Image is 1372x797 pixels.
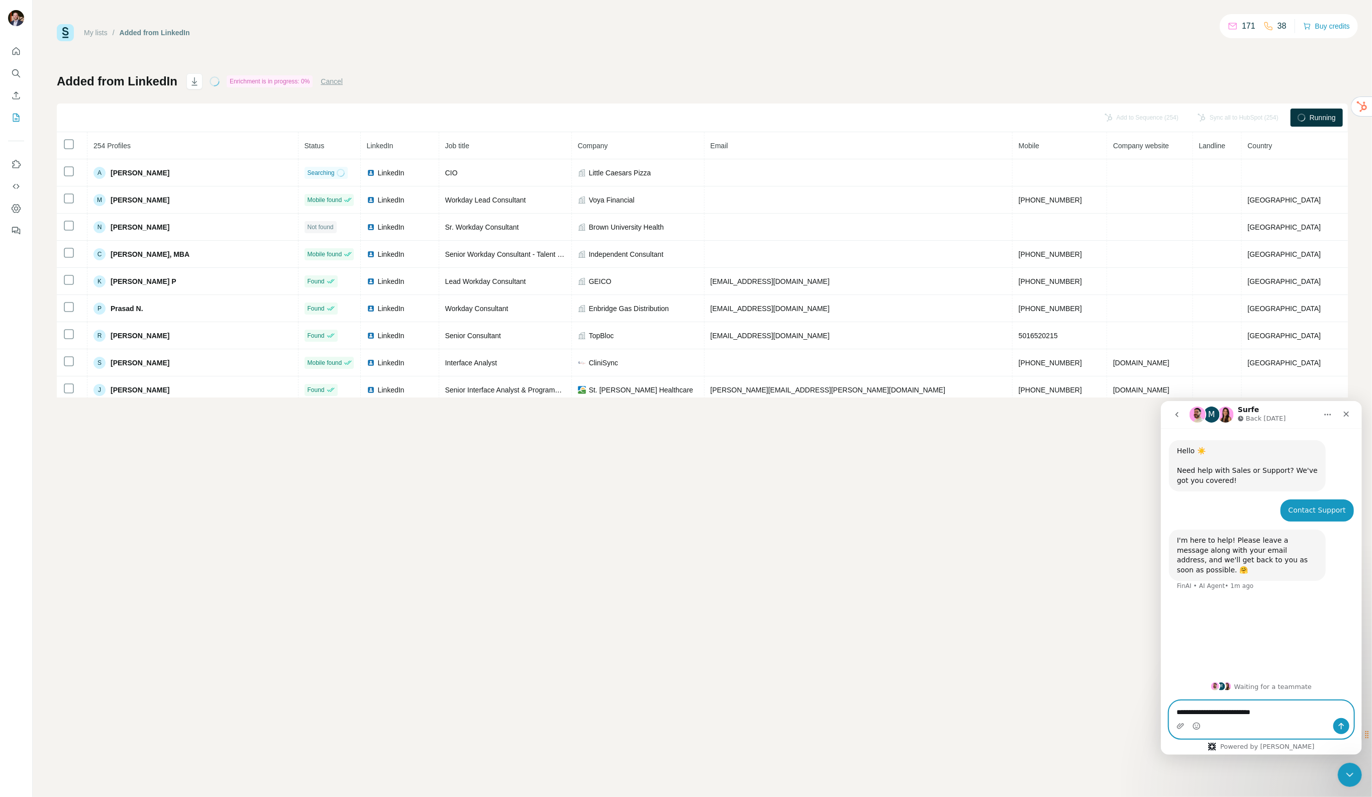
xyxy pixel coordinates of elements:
[93,248,106,260] div: C
[1248,142,1272,150] span: Country
[93,384,106,396] div: J
[1019,142,1039,150] span: Mobile
[589,276,612,286] span: GEICO
[93,167,106,179] div: A
[308,331,325,340] span: Found
[367,332,375,340] img: LinkedIn logo
[111,358,169,368] span: [PERSON_NAME]
[1019,386,1082,394] span: [PHONE_NUMBER]
[1161,401,1362,755] iframe: Intercom live chat
[8,86,24,105] button: Enrich CSV
[378,385,405,395] span: LinkedIn
[589,222,664,232] span: Brown University Health
[93,303,106,315] div: P
[1019,359,1082,367] span: [PHONE_NUMBER]
[111,249,189,259] span: [PERSON_NAME], MBA
[589,385,694,395] span: St. [PERSON_NAME] Healthcare
[711,305,830,313] span: [EMAIL_ADDRESS][DOMAIN_NAME]
[93,221,106,233] div: N
[308,195,342,205] span: Mobile found
[378,249,405,259] span: LinkedIn
[111,195,169,205] span: [PERSON_NAME]
[111,331,169,341] span: [PERSON_NAME]
[84,29,108,37] a: My lists
[8,64,24,82] button: Search
[1019,332,1058,340] span: 5016520215
[8,177,24,195] button: Use Surfe API
[1248,332,1321,340] span: [GEOGRAPHIC_DATA]
[1248,305,1321,313] span: [GEOGRAPHIC_DATA]
[57,24,74,41] img: Surfe Logo
[305,142,325,150] span: Status
[367,250,375,258] img: LinkedIn logo
[367,305,375,313] img: LinkedIn logo
[711,142,728,150] span: Email
[589,358,618,368] span: CliniSync
[111,222,169,232] span: [PERSON_NAME]
[1019,277,1082,285] span: [PHONE_NUMBER]
[378,195,405,205] span: LinkedIn
[120,28,190,38] div: Added from LinkedIn
[578,386,586,394] img: company-logo
[113,28,115,38] li: /
[1248,359,1321,367] span: [GEOGRAPHIC_DATA]
[578,142,608,150] span: Company
[8,42,24,60] button: Quick start
[111,385,169,395] span: [PERSON_NAME]
[308,304,325,313] span: Found
[1113,142,1169,150] span: Company website
[445,196,526,204] span: Workday Lead Consultant
[1019,305,1082,313] span: [PHONE_NUMBER]
[367,359,375,367] img: LinkedIn logo
[1303,19,1350,33] button: Buy credits
[308,385,325,394] span: Found
[8,10,24,26] img: Avatar
[589,195,635,205] span: Voya Financial
[378,276,405,286] span: LinkedIn
[308,358,342,367] span: Mobile found
[367,277,375,285] img: LinkedIn logo
[1242,20,1255,32] p: 171
[378,304,405,314] span: LinkedIn
[8,222,24,240] button: Feedback
[1113,359,1169,367] span: [DOMAIN_NAME]
[589,168,651,178] span: Little Caesars Pizza
[378,222,405,232] span: LinkedIn
[367,196,375,204] img: LinkedIn logo
[308,168,335,177] span: Searching
[378,168,405,178] span: LinkedIn
[8,155,24,173] button: Use Surfe on LinkedIn
[93,357,106,369] div: S
[1310,113,1336,123] span: Running
[589,331,614,341] span: TopBloc
[445,386,567,394] span: Senior Interface Analyst & Programmer
[321,76,343,86] button: Cancel
[1248,250,1321,258] span: [GEOGRAPHIC_DATA]
[1113,386,1169,394] span: [DOMAIN_NAME]
[1278,20,1287,32] p: 38
[711,332,830,340] span: [EMAIL_ADDRESS][DOMAIN_NAME]
[378,331,405,341] span: LinkedIn
[367,169,375,177] img: LinkedIn logo
[445,142,469,150] span: Job title
[1019,250,1082,258] span: [PHONE_NUMBER]
[589,304,669,314] span: Enbridge Gas Distribution
[227,75,313,87] div: Enrichment is in progress: 0%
